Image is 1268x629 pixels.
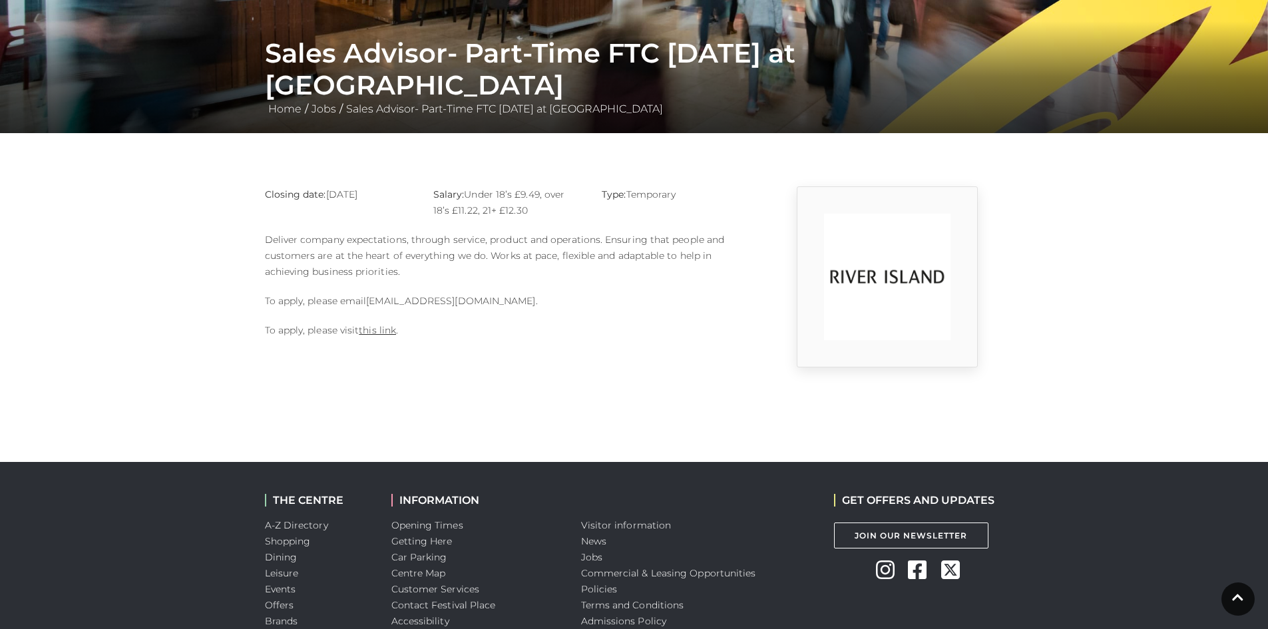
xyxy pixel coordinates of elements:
p: To apply, please visit . [265,322,751,338]
h2: INFORMATION [391,494,561,507]
p: To apply, please email . [265,293,751,309]
a: News [581,535,606,547]
img: 9_1554823252_w6od.png [824,214,951,340]
a: Brands [265,615,298,627]
a: Getting Here [391,535,453,547]
a: Accessibility [391,615,449,627]
strong: Closing date: [265,188,326,200]
p: Deliver company expectations, through service, product and operations. Ensuring that people and c... [265,232,751,280]
h1: Sales Advisor- Part-Time FTC [DATE] at [GEOGRAPHIC_DATA] [265,37,1004,101]
a: Commercial & Leasing Opportunities [581,567,756,579]
p: [DATE] [265,186,413,202]
a: Car Parking [391,551,447,563]
a: Jobs [581,551,602,563]
a: Terms and Conditions [581,599,684,611]
a: Join Our Newsletter [834,523,988,548]
a: Contact Festival Place [391,599,496,611]
a: Admissions Policy [581,615,667,627]
a: Home [265,103,305,115]
a: Centre Map [391,567,446,579]
p: Temporary [602,186,750,202]
p: Under 18’s £9.49, over 18’s £11.22, 21+ £12.30 [433,186,582,218]
a: Events [265,583,296,595]
h2: GET OFFERS AND UPDATES [834,494,994,507]
a: Visitor information [581,519,672,531]
a: this link [359,324,396,336]
a: Shopping [265,535,311,547]
a: A-Z Directory [265,519,328,531]
strong: Salary: [433,188,465,200]
a: Leisure [265,567,299,579]
a: Policies [581,583,618,595]
a: Sales Advisor- Part-Time FTC [DATE] at [GEOGRAPHIC_DATA] [343,103,666,115]
div: / / [255,37,1014,117]
a: Customer Services [391,583,480,595]
a: Offers [265,599,294,611]
a: Dining [265,551,298,563]
a: [EMAIL_ADDRESS][DOMAIN_NAME] [366,295,535,307]
a: Jobs [308,103,339,115]
a: Opening Times [391,519,463,531]
h2: THE CENTRE [265,494,371,507]
strong: Type: [602,188,626,200]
